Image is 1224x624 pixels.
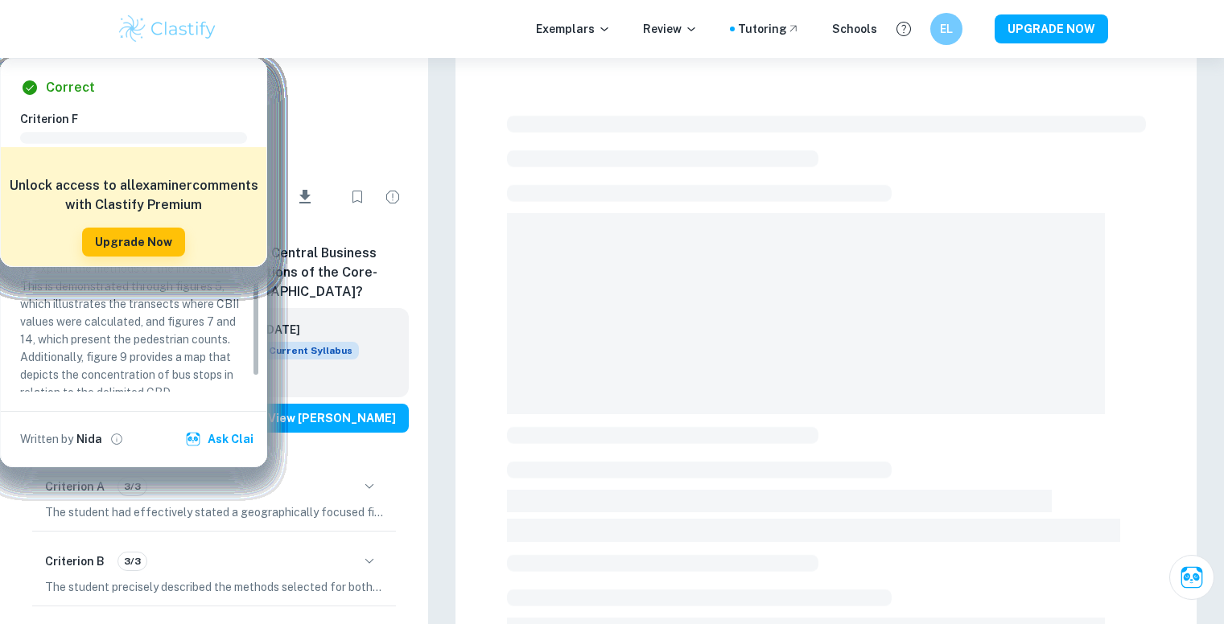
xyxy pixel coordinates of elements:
[117,13,219,45] img: Clastify logo
[45,578,383,596] p: The student precisely described the methods selected for both primary and secondary data collecti...
[262,342,359,359] div: This exemplar is based on the current syllabus. Feel free to refer to it for inspiration/ideas wh...
[262,342,359,359] span: Current Syllabus
[377,181,409,213] div: Report issue
[118,479,146,494] span: 3/3
[45,478,105,495] h6: Criterion A
[930,13,962,45] button: EL
[9,176,258,215] h6: Unlock access to all examiner comments with Clastify Premium
[45,552,105,570] h6: Criterion B
[182,425,260,454] button: Ask Clai
[20,110,260,128] h6: Criterion F
[738,20,800,38] a: Tutoring
[995,14,1108,43] button: UPGRADE NOW
[20,242,247,401] p: The student included all figures necessary to explain the methods of the investigation. This is d...
[20,430,73,448] p: Written by
[262,321,346,339] h6: [DATE]
[45,503,383,521] p: The student had effectively stated a geographically focused fieldwork question regarding the deli...
[536,20,611,38] p: Exemplars
[341,181,373,213] div: Bookmark
[271,176,338,218] div: Download
[937,20,955,38] h6: EL
[1169,555,1214,600] button: Ask Clai
[185,431,201,447] img: clai.svg
[105,428,128,450] button: View full profile
[890,15,917,43] button: Help and Feedback
[832,20,877,38] a: Schools
[118,554,146,569] span: 3/3
[76,430,102,448] h6: Nida
[82,228,185,257] button: Upgrade Now
[255,404,409,433] button: View [PERSON_NAME]
[46,78,95,97] h6: Correct
[643,20,698,38] p: Review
